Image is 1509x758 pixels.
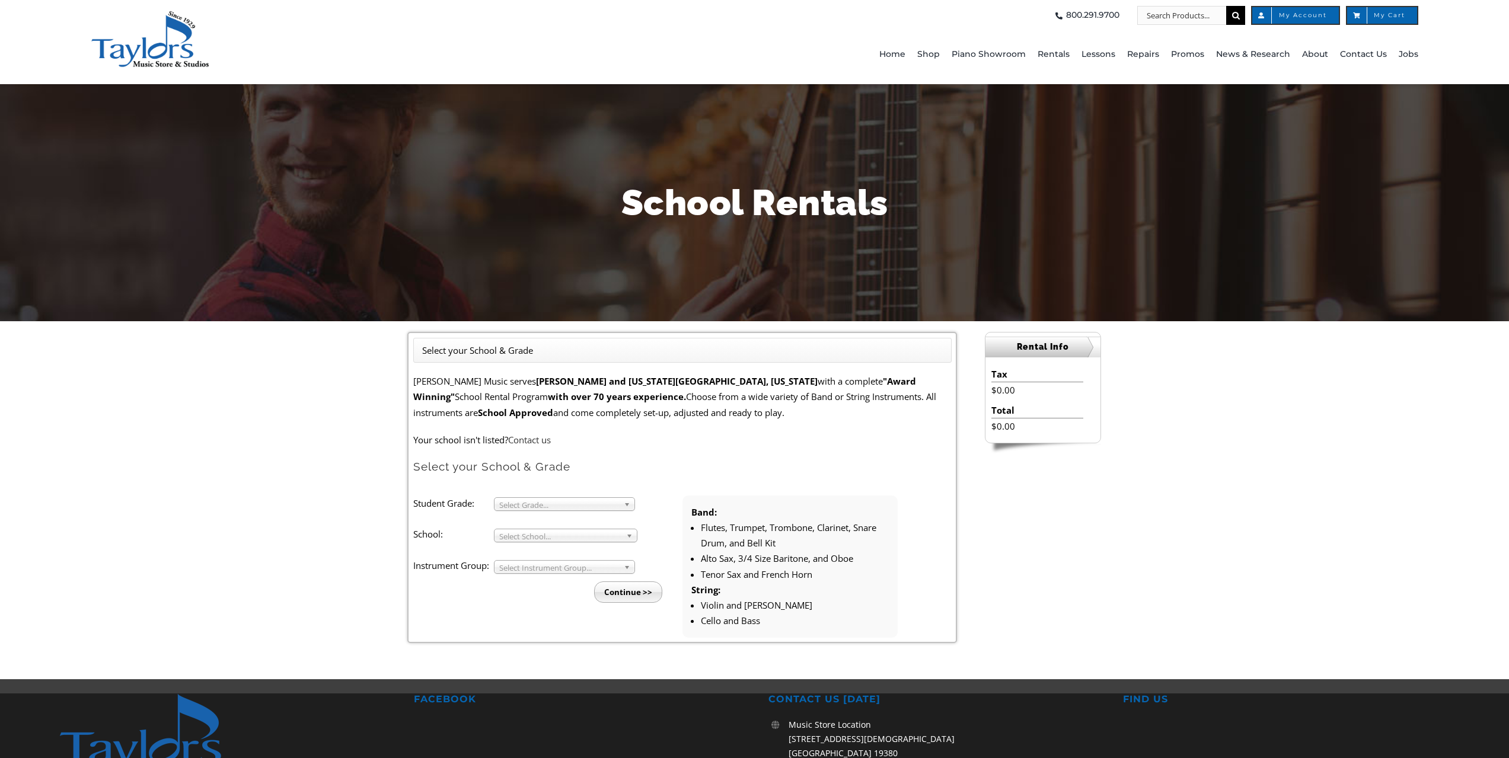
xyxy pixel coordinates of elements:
a: Jobs [1399,25,1418,84]
a: 800.291.9700 [1052,6,1119,25]
h2: Select your School & Grade [413,459,952,474]
a: My Cart [1346,6,1418,25]
span: Home [879,45,905,64]
span: Repairs [1127,45,1159,64]
span: Jobs [1399,45,1418,64]
li: Cello and Bass [701,613,889,628]
span: Rentals [1038,45,1070,64]
strong: with over 70 years experience. [548,391,686,402]
a: Rentals [1038,25,1070,84]
span: Shop [917,45,940,64]
label: Instrument Group: [413,558,494,573]
span: Select School... [499,529,621,543]
a: Lessons [1081,25,1115,84]
strong: Band: [691,506,717,518]
span: Lessons [1081,45,1115,64]
p: [PERSON_NAME] Music serves with a complete School Rental Program Choose from a wide variety of Ba... [413,373,952,420]
h2: FIND US [1123,693,1450,706]
nav: Main Menu [436,25,1418,84]
span: Piano Showroom [952,45,1026,64]
h2: CONTACT US [DATE] [768,693,1095,706]
li: Alto Sax, 3/4 Size Baritone, and Oboe [701,551,889,566]
span: Promos [1171,45,1204,64]
span: News & Research [1216,45,1290,64]
li: $0.00 [991,382,1083,398]
a: My Account [1251,6,1340,25]
a: Home [879,25,905,84]
li: Total [991,402,1083,418]
a: Piano Showroom [952,25,1026,84]
h1: School Rentals [408,178,1102,228]
h2: FACEBOOK [414,693,741,706]
strong: String: [691,584,720,596]
li: Flutes, Trumpet, Trombone, Clarinet, Snare Drum, and Bell Kit [701,520,889,551]
span: Select Instrument Group... [499,561,619,575]
span: My Cart [1359,12,1405,18]
a: Shop [917,25,940,84]
a: Contact us [508,434,551,446]
span: Contact Us [1340,45,1387,64]
nav: Top Right [436,6,1418,25]
li: Violin and [PERSON_NAME] [701,597,889,613]
strong: [PERSON_NAME] and [US_STATE][GEOGRAPHIC_DATA], [US_STATE] [536,375,818,387]
input: Search Products... [1137,6,1226,25]
span: My Account [1264,12,1327,18]
span: 800.291.9700 [1066,6,1119,25]
h2: Rental Info [985,337,1100,357]
label: Student Grade: [413,495,494,511]
li: Tax [991,366,1083,382]
p: Your school isn't listed? [413,432,952,447]
span: Select Grade... [499,498,619,512]
label: School: [413,526,494,542]
li: $0.00 [991,418,1083,434]
a: About [1302,25,1328,84]
img: sidebar-footer.png [985,443,1101,454]
a: Contact Us [1340,25,1387,84]
a: taylors-music-store-west-chester [91,9,209,21]
input: Search [1226,6,1245,25]
input: Continue >> [594,581,662,603]
li: Tenor Sax and French Horn [701,567,889,582]
li: Select your School & Grade [422,343,533,358]
strong: School Approved [478,407,553,418]
a: Repairs [1127,25,1159,84]
a: News & Research [1216,25,1290,84]
a: Promos [1171,25,1204,84]
span: About [1302,45,1328,64]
